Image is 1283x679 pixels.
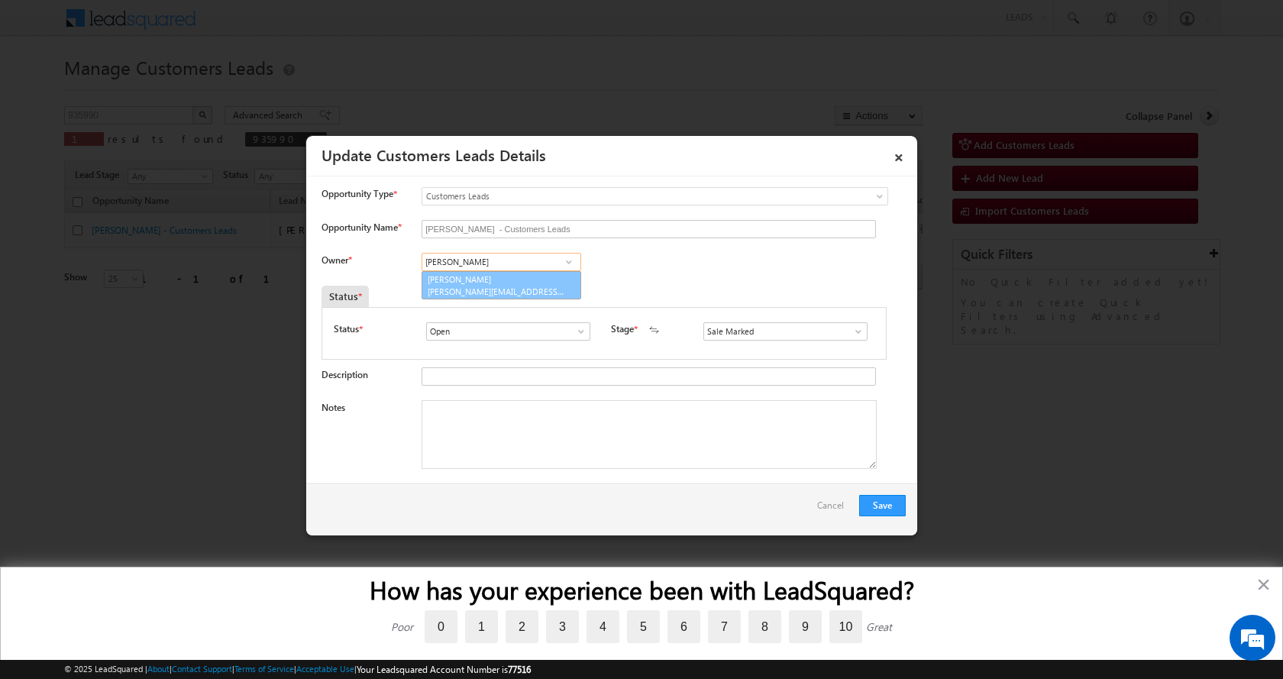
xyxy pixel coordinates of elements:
a: Update Customers Leads Details [322,144,546,165]
a: Terms of Service [234,664,294,674]
label: 10 [829,610,862,643]
span: Your Leadsquared Account Number is [357,664,531,675]
a: [PERSON_NAME] [422,271,581,300]
label: 6 [667,610,700,643]
label: 0 [425,610,457,643]
label: Owner [322,254,351,266]
div: Status [322,286,369,307]
span: 77516 [508,664,531,675]
label: Stage [611,322,634,336]
a: Show All Items [567,324,587,339]
span: Customers Leads [422,189,826,203]
label: 7 [708,610,741,643]
h2: How has your experience been with LeadSquared? [31,575,1252,604]
a: Cancel [817,495,852,524]
a: × [886,141,912,168]
label: 3 [546,610,579,643]
label: 1 [465,610,498,643]
a: Show All Items [845,324,864,339]
input: Type to Search [422,253,581,271]
div: Poor [391,619,413,634]
a: Show All Items [559,254,578,270]
label: 2 [506,610,538,643]
a: Contact Support [172,664,232,674]
input: Type to Search [703,322,868,341]
a: About [147,664,170,674]
button: Close [1256,572,1271,597]
a: Customers Leads [422,187,888,205]
span: [PERSON_NAME][EMAIL_ADDRESS][DOMAIN_NAME] [428,286,565,297]
label: Notes [322,402,345,413]
label: 9 [789,610,822,643]
label: 8 [748,610,781,643]
button: Save [859,495,906,516]
label: Description [322,369,368,380]
span: Opportunity Type [322,187,393,201]
a: Acceptable Use [296,664,354,674]
label: 5 [627,610,660,643]
input: Type to Search [426,322,590,341]
div: Great [866,619,892,634]
label: 4 [587,610,619,643]
span: © 2025 LeadSquared | | | | | [64,662,531,677]
label: Opportunity Name [322,221,401,233]
label: Status [334,322,359,336]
